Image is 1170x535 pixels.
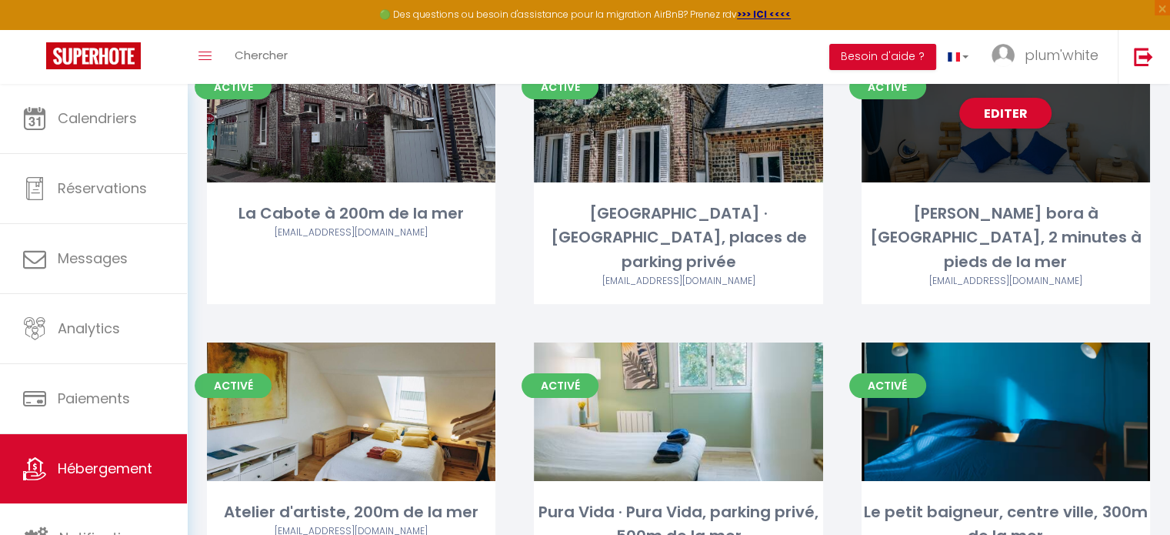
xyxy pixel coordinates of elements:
[207,500,495,524] div: Atelier d'artiste, 200m de la mer
[829,44,936,70] button: Besoin d'aide ?
[207,202,495,226] div: La Cabote à 200m de la mer
[46,42,141,69] img: Super Booking
[58,109,137,128] span: Calendriers
[534,202,822,274] div: [GEOGRAPHIC_DATA] · [GEOGRAPHIC_DATA], places de parking privée
[522,373,598,398] span: Activé
[980,30,1118,84] a: ... plum'white
[207,226,495,240] div: Airbnb
[58,389,130,408] span: Paiements
[58,249,128,268] span: Messages
[195,373,272,398] span: Activé
[58,319,120,338] span: Analytics
[1134,47,1153,66] img: logout
[862,202,1150,274] div: [PERSON_NAME] bora à [GEOGRAPHIC_DATA], 2 minutes à pieds de la mer
[1025,45,1098,65] span: plum'white
[862,274,1150,289] div: Airbnb
[58,459,152,478] span: Hébergement
[849,373,926,398] span: Activé
[223,30,299,84] a: Chercher
[992,44,1015,67] img: ...
[534,274,822,289] div: Airbnb
[235,47,288,63] span: Chercher
[959,98,1052,129] a: Editer
[195,75,272,99] span: Activé
[522,75,598,99] span: Activé
[58,179,147,198] span: Réservations
[849,75,926,99] span: Activé
[737,8,791,21] a: >>> ICI <<<<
